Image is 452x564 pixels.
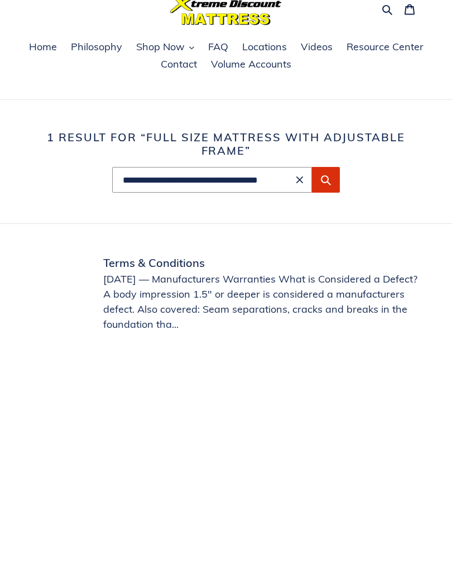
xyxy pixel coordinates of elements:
a: Contact [155,56,203,73]
span: Home [29,40,57,54]
span: FAQ [208,40,228,54]
button: Clear search term [293,173,306,187]
a: Volume Accounts [205,56,297,73]
span: Volume Accounts [211,58,291,71]
a: Videos [295,39,338,56]
a: Resource Center [341,39,429,56]
button: Submit [312,167,340,193]
span: Videos [301,40,333,54]
span: Philosophy [71,40,122,54]
input: Search [112,167,312,193]
button: Shop Now [131,39,200,56]
span: Resource Center [347,40,424,54]
span: Contact [161,58,197,71]
a: FAQ [203,39,234,56]
a: Home [23,39,62,56]
span: Locations [242,40,287,54]
span: Shop Now [136,40,185,54]
a: Locations [237,39,292,56]
a: Philosophy [65,39,128,56]
h1: 1 result for “full size mattress with adjustable frame” [31,131,421,157]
